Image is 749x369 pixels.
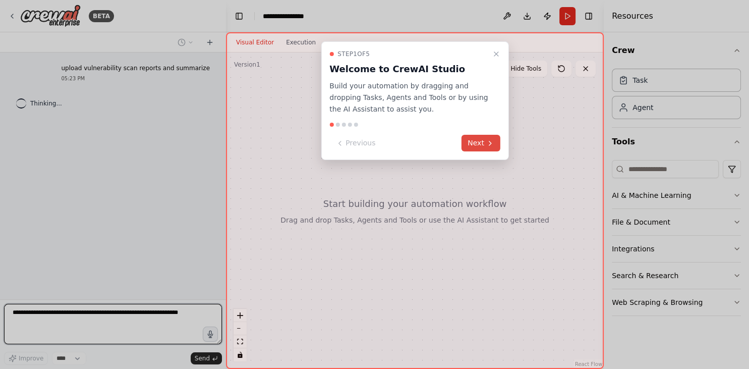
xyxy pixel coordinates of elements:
[337,50,370,58] span: Step 1 of 5
[462,135,500,151] button: Next
[329,62,488,76] h3: Welcome to CrewAI Studio
[329,135,381,151] button: Previous
[232,9,246,23] button: Hide left sidebar
[490,48,502,60] button: Close walkthrough
[329,80,488,115] p: Build your automation by dragging and dropping Tasks, Agents and Tools or by using the AI Assista...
